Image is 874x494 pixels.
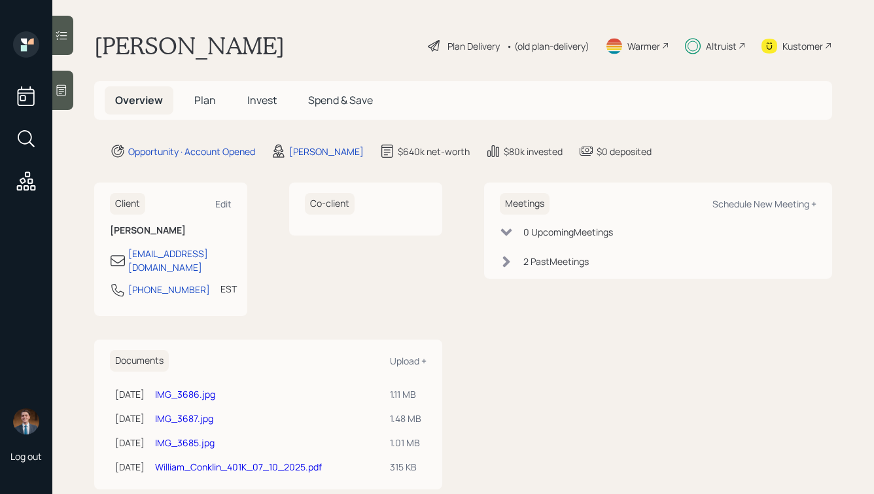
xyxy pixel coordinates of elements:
div: Kustomer [782,39,823,53]
div: Opportunity · Account Opened [128,145,255,158]
div: • (old plan-delivery) [506,39,589,53]
h1: [PERSON_NAME] [94,31,285,60]
h6: Meetings [500,193,550,215]
a: William_Conklin_401K_07_10_2025.pdf [155,461,322,473]
div: [PHONE_NUMBER] [128,283,210,296]
div: 315 KB [390,460,421,474]
a: IMG_3685.jpg [155,436,215,449]
a: IMG_3686.jpg [155,388,215,400]
div: 1.48 MB [390,412,421,425]
h6: Co-client [305,193,355,215]
span: Spend & Save [308,93,373,107]
div: [DATE] [115,460,145,474]
div: 1.01 MB [390,436,421,450]
div: [PERSON_NAME] [289,145,364,158]
div: 2 Past Meeting s [523,255,589,268]
span: Overview [115,93,163,107]
h6: [PERSON_NAME] [110,225,232,236]
div: [DATE] [115,387,145,401]
span: Invest [247,93,277,107]
h6: Client [110,193,145,215]
img: hunter_neumayer.jpg [13,408,39,434]
div: $0 deposited [597,145,652,158]
div: Log out [10,450,42,463]
div: 1.11 MB [390,387,421,401]
div: [DATE] [115,436,145,450]
div: EST [220,282,237,296]
span: Plan [194,93,216,107]
div: $80k invested [504,145,563,158]
div: Plan Delivery [447,39,500,53]
div: Schedule New Meeting + [712,198,816,210]
div: Upload + [390,355,427,367]
div: [EMAIL_ADDRESS][DOMAIN_NAME] [128,247,232,274]
div: Warmer [627,39,660,53]
div: 0 Upcoming Meeting s [523,225,613,239]
div: [DATE] [115,412,145,425]
h6: Documents [110,350,169,372]
a: IMG_3687.jpg [155,412,213,425]
div: Edit [215,198,232,210]
div: $640k net-worth [398,145,470,158]
div: Altruist [706,39,737,53]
